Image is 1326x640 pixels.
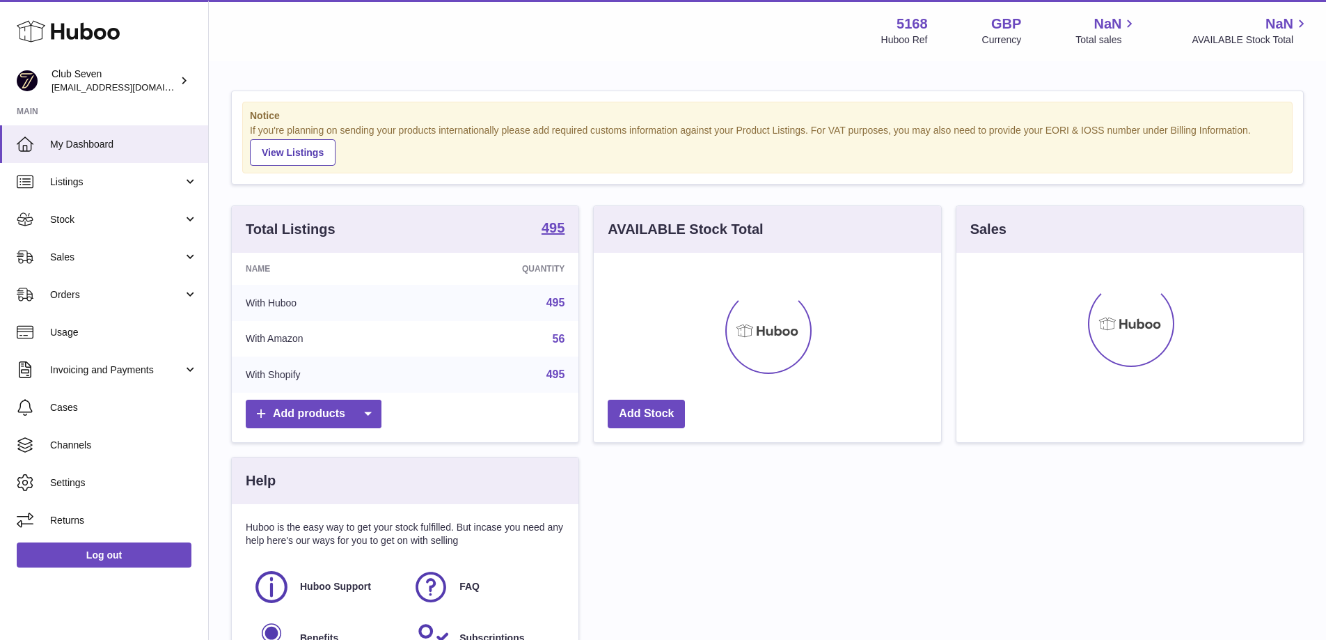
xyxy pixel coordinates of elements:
div: Club Seven [52,68,177,94]
a: FAQ [412,568,558,606]
th: Name [232,253,422,285]
span: [EMAIL_ADDRESS][DOMAIN_NAME] [52,81,205,93]
td: With Amazon [232,321,422,357]
strong: 495 [542,221,565,235]
h3: Sales [970,220,1007,239]
a: Log out [17,543,191,568]
span: NaN [1094,15,1121,33]
span: My Dashboard [50,138,198,151]
th: Quantity [422,253,579,285]
div: Huboo Ref [881,33,928,47]
span: Listings [50,175,183,189]
a: 495 [546,297,565,309]
span: Orders [50,288,183,302]
td: With Shopify [232,357,422,393]
span: Usage [50,326,198,339]
span: Channels [50,439,198,452]
div: Currency [982,33,1022,47]
a: 56 [553,333,565,345]
div: If you're planning on sending your products internationally please add required customs informati... [250,124,1285,166]
a: Huboo Support [253,568,398,606]
span: Settings [50,476,198,490]
strong: Notice [250,109,1285,123]
strong: GBP [991,15,1021,33]
a: View Listings [250,139,336,166]
span: Sales [50,251,183,264]
h3: Total Listings [246,220,336,239]
a: Add Stock [608,400,685,428]
a: 495 [542,221,565,237]
span: Total sales [1075,33,1137,47]
span: FAQ [459,580,480,593]
p: Huboo is the easy way to get your stock fulfilled. But incase you need any help here's our ways f... [246,521,565,547]
span: Cases [50,401,198,414]
a: NaN Total sales [1075,15,1137,47]
a: NaN AVAILABLE Stock Total [1192,15,1309,47]
a: Add products [246,400,381,428]
span: Invoicing and Payments [50,364,183,377]
h3: AVAILABLE Stock Total [608,220,763,239]
span: Huboo Support [300,580,371,593]
td: With Huboo [232,285,422,321]
span: Stock [50,213,183,226]
span: NaN [1265,15,1293,33]
span: AVAILABLE Stock Total [1192,33,1309,47]
strong: 5168 [897,15,928,33]
span: Returns [50,514,198,527]
img: info@wearclubseven.com [17,70,38,91]
h3: Help [246,471,276,490]
a: 495 [546,368,565,380]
